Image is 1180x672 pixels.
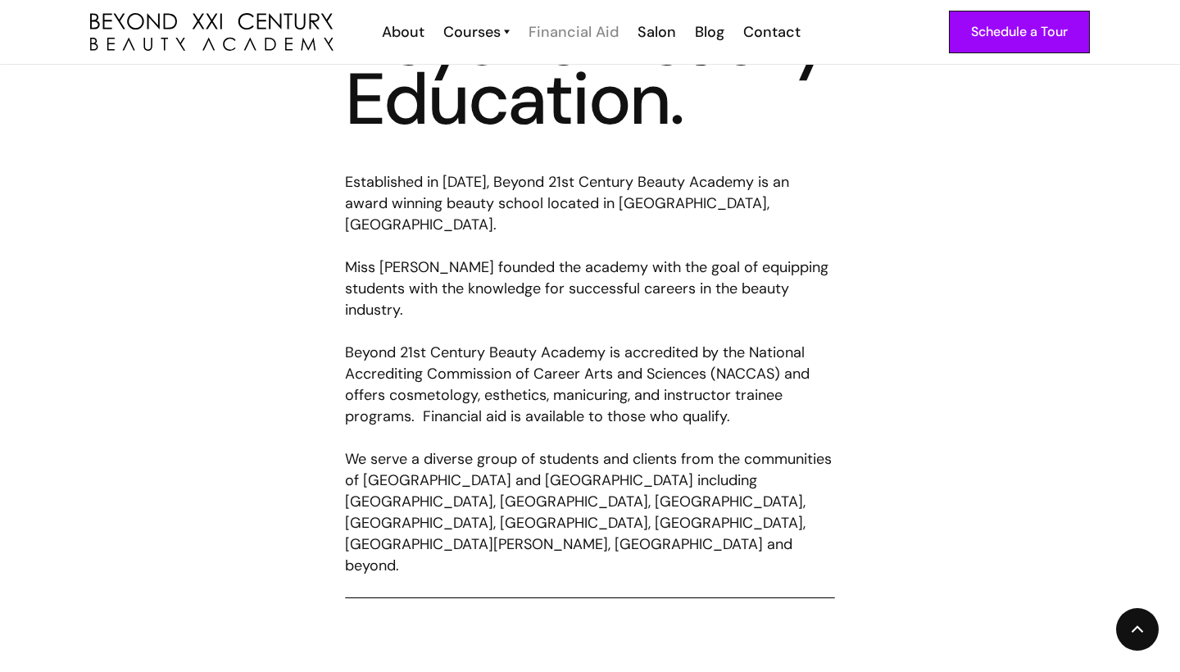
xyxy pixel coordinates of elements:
[371,21,433,43] a: About
[695,21,724,43] div: Blog
[743,21,801,43] div: Contact
[443,21,501,43] div: Courses
[529,21,619,43] div: Financial Aid
[971,21,1068,43] div: Schedule a Tour
[627,21,684,43] a: Salon
[733,21,809,43] a: Contact
[949,11,1090,53] a: Schedule a Tour
[638,21,676,43] div: Salon
[90,13,334,52] a: home
[518,21,627,43] a: Financial Aid
[684,21,733,43] a: Blog
[345,171,835,576] p: Established in [DATE], Beyond 21st Century Beauty Academy is an award winning beauty school locat...
[90,13,334,52] img: beyond 21st century beauty academy logo
[382,21,424,43] div: About
[443,21,510,43] a: Courses
[345,11,835,129] h3: Beyond Beauty Education.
